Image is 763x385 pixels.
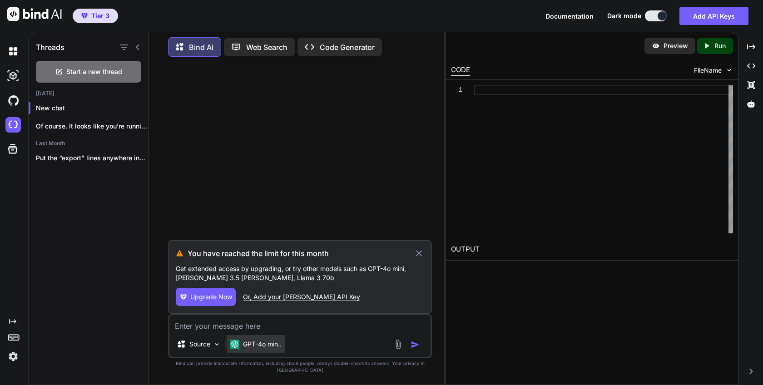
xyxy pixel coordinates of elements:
button: premiumTier 3 [73,9,118,23]
span: Start a new thread [66,67,122,76]
p: Preview [664,41,688,50]
img: cloudideIcon [5,117,21,133]
button: Add API Keys [679,7,748,25]
h3: You have reached the limit for this month [188,248,414,259]
span: Dark mode [607,11,641,20]
p: Bind AI [189,42,213,53]
h2: OUTPUT [446,239,738,260]
p: Put the “export” lines anywhere inside the... [36,153,149,163]
div: CODE [451,65,470,76]
p: Get extended access by upgrading, or try other models such as GPT-4o mini, [PERSON_NAME] 3.5 [PER... [176,264,424,282]
p: Bind can provide inaccurate information, including about people. Always double-check its answers.... [168,360,432,374]
p: New chat [36,104,149,113]
img: darkChat [5,44,21,59]
h2: Last Month [29,140,149,147]
img: icon [411,340,420,349]
p: Web Search [246,42,287,53]
span: Upgrade Now [190,292,232,301]
img: GPT-4o mini [230,340,239,349]
img: darkAi-studio [5,68,21,84]
img: attachment [393,339,403,350]
span: Documentation [545,12,594,20]
button: Documentation [545,11,594,21]
button: Upgrade Now [176,288,236,306]
img: premium [81,13,88,19]
p: GPT-4o min.. [243,340,282,349]
p: Of course. It looks like you're running... [36,122,149,131]
img: Bind AI [7,7,62,21]
img: chevron down [725,66,733,74]
div: Or, Add your [PERSON_NAME] API Key [243,292,360,301]
span: Tier 3 [91,11,109,20]
img: preview [652,42,660,50]
div: 1 [451,85,462,95]
h2: [DATE] [29,90,149,97]
p: Source [189,340,210,349]
span: FileName [694,66,722,75]
p: Run [714,41,726,50]
img: githubDark [5,93,21,108]
h1: Threads [36,42,64,53]
p: Code Generator [320,42,375,53]
img: Pick Models [213,341,221,348]
img: settings [5,349,21,364]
